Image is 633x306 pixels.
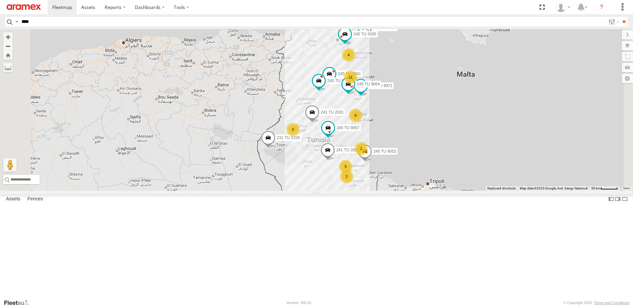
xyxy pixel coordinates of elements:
[621,194,628,204] label: Hide Summary Table
[606,17,620,26] label: Search Filter Options
[3,194,24,204] label: Assets
[357,82,380,86] span: 245 TU 9064
[591,186,601,190] span: 50 km
[277,135,300,140] span: 231 TU 3159
[563,301,629,305] div: © Copyright 2025 -
[339,160,352,173] div: 5
[554,2,573,12] div: Nejah Benkhalifa
[3,63,13,72] label: Measure
[3,51,13,60] button: Zoom Home
[327,78,350,83] span: 245 TU 9060
[608,194,614,204] label: Dock Summary Table to the Left
[3,41,13,51] button: Zoom out
[520,186,587,190] span: Map data ©2025 Google, Inst. Geogr. Nacional
[286,123,300,136] div: 5
[14,17,19,26] label: Search Query
[594,301,629,305] a: Terms and Conditions
[614,194,621,204] label: Dock Summary Table to the Right
[373,149,396,154] span: 245 TU 9053
[24,194,46,204] label: Fences
[344,71,357,84] div: 11
[4,299,34,306] a: Visit our Website
[3,32,13,41] button: Zoom in
[349,109,362,122] div: 6
[340,170,353,183] div: 2
[336,148,359,152] span: 241 TU 2029
[3,158,17,172] button: Drag Pegman onto the map to open Street View
[487,186,516,191] button: Keyboard shortcuts
[337,126,360,130] span: 245 TU 9057
[355,142,368,155] div: 2
[589,186,620,191] button: Map Scale: 50 km per 48 pixels
[7,4,41,10] img: aramex-logo.svg
[338,72,361,76] span: 245 TU 9061
[596,2,607,13] i: ?
[342,48,355,62] div: 4
[622,74,633,83] label: Map Settings
[354,32,376,36] span: 245 TU 4330
[286,301,312,305] div: Version: 305.01
[321,110,344,115] span: 241 TU 2031
[623,187,630,190] a: Terms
